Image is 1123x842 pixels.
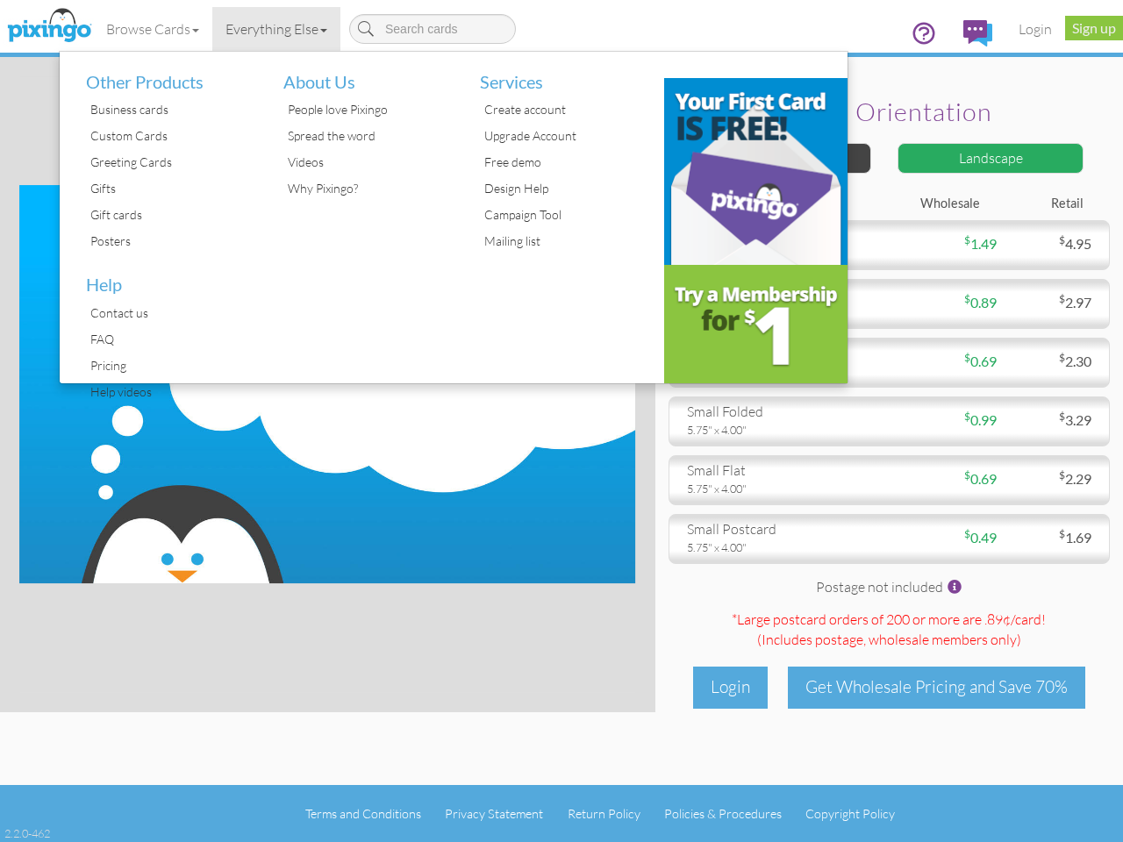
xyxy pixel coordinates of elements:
[86,228,257,254] div: Posters
[1065,16,1123,40] a: Sign up
[687,422,876,438] div: 5.75" x 4.00"
[480,149,651,175] div: Free demo
[788,667,1085,708] div: Get Wholesale Pricing and Save 70%
[664,806,782,821] a: Policies & Procedures
[86,202,257,228] div: Gift cards
[93,7,212,51] a: Browse Cards
[964,468,970,482] sup: $
[86,175,257,202] div: Gifts
[1059,351,1065,364] sup: $
[283,96,454,123] div: People love Pixingo
[997,410,1105,431] div: 3.29
[1059,527,1065,540] sup: $
[86,123,257,149] div: Custom Cards
[480,123,651,149] div: Upgrade Account
[863,631,1017,648] span: , wholesale members only
[480,228,651,254] div: Mailing list
[19,185,635,583] img: create-your-own-landscape.jpg
[212,7,340,51] a: Everything Else
[3,4,96,48] img: pixingo logo
[997,234,1105,254] div: 4.95
[664,265,848,383] img: e3c53f66-4b0a-4d43-9253-35934b16df62.png
[690,98,1079,126] h2: Select orientation
[86,96,257,123] div: Business cards
[964,292,970,305] sup: $
[993,195,1097,213] div: Retail
[86,379,257,405] div: Help videos
[997,469,1105,489] div: 2.29
[805,806,895,821] a: Copyright Policy
[1059,468,1065,482] sup: $
[73,52,257,97] li: Other Products
[964,410,970,423] sup: $
[687,539,876,555] div: 5.75" x 4.00"
[964,235,997,252] span: 1.49
[1059,233,1065,246] sup: $
[480,175,651,202] div: Design Help
[693,667,768,708] div: Login
[687,402,876,422] div: small folded
[480,96,651,123] div: Create account
[687,481,876,496] div: 5.75" x 4.00"
[283,149,454,175] div: Videos
[964,294,997,310] span: 0.89
[568,806,640,821] a: Return Policy
[1059,292,1065,305] sup: $
[270,52,454,97] li: About Us
[669,610,1110,653] div: *Large postcard orders of 200 or more are .89¢/card! (Includes postage )
[283,123,454,149] div: Spread the word
[305,806,421,821] a: Terms and Conditions
[997,293,1105,313] div: 2.97
[283,175,454,202] div: Why Pixingo?
[445,806,543,821] a: Privacy Statement
[964,470,997,487] span: 0.69
[480,202,651,228] div: Campaign Tool
[997,352,1105,372] div: 2.30
[964,411,997,428] span: 0.99
[687,519,876,539] div: small postcard
[997,528,1105,548] div: 1.69
[349,14,516,44] input: Search cards
[1059,410,1065,423] sup: $
[964,233,970,246] sup: $
[86,326,257,353] div: FAQ
[1005,7,1065,51] a: Login
[687,460,876,481] div: small flat
[963,20,992,46] img: comments.svg
[467,52,651,97] li: Services
[669,577,1110,601] div: Postage not included
[898,143,1084,174] div: Landscape
[964,353,997,369] span: 0.69
[889,195,992,213] div: Wholesale
[964,351,970,364] sup: $
[73,254,257,300] li: Help
[86,300,257,326] div: Contact us
[86,149,257,175] div: Greeting Cards
[86,353,257,379] div: Pricing
[964,529,997,546] span: 0.49
[964,527,970,540] sup: $
[4,825,50,841] div: 2.2.0-462
[664,78,848,265] img: b31c39d9-a6cc-4959-841f-c4fb373484ab.png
